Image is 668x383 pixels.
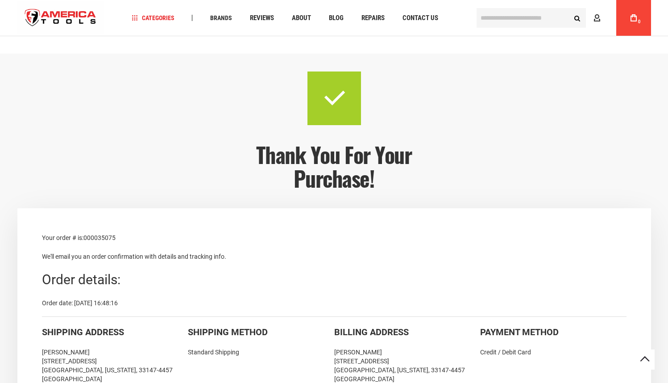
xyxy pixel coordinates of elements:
span: Blog [329,15,344,21]
span: Thank you for your purchase! [256,139,411,194]
a: Reviews [246,12,278,24]
div: Shipping Address [42,326,188,339]
div: Standard Shipping [188,348,334,357]
p: We'll email you an order confirmation with details and tracking info. [42,252,627,261]
a: Repairs [357,12,389,24]
span: Contact Us [402,15,438,21]
span: About [292,15,311,21]
a: About [288,12,315,24]
span: 000035075 [83,234,116,241]
span: Brands [210,15,232,21]
img: America Tools [17,1,104,35]
div: Order details: [42,270,627,290]
div: Credit / Debit Card [480,348,627,357]
span: Reviews [250,15,274,21]
a: Blog [325,12,348,24]
div: Order date: [DATE] 16:48:16 [42,299,627,307]
div: Payment Method [480,326,627,339]
a: Brands [206,12,236,24]
a: Contact Us [398,12,442,24]
div: Shipping Method [188,326,334,339]
span: Categories [132,15,174,21]
a: Categories [128,12,178,24]
span: Repairs [361,15,385,21]
button: Search [569,9,586,26]
div: Billing Address [334,326,481,339]
a: store logo [17,1,104,35]
span: 0 [638,19,641,24]
p: Your order # is: [42,233,627,243]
